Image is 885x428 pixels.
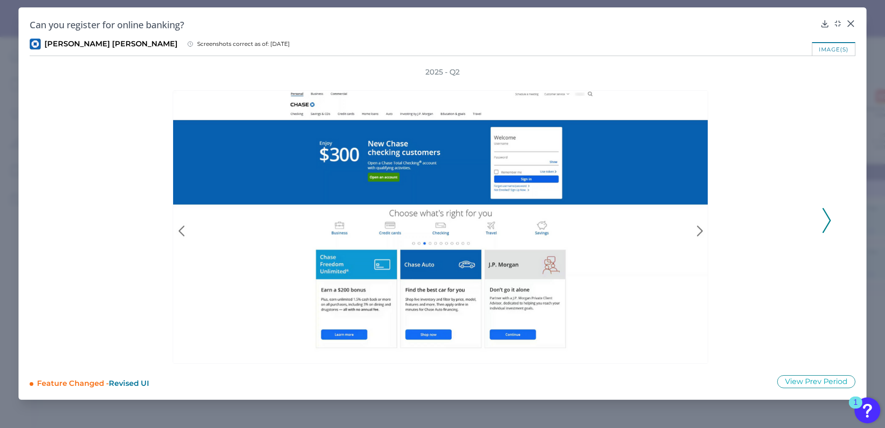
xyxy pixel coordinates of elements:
[30,38,41,50] img: JP Morgan Chase
[812,42,855,56] div: image(s)
[109,379,149,388] span: Revised UI
[44,39,178,49] span: [PERSON_NAME] [PERSON_NAME]
[854,397,880,423] button: Open Resource Center, 1 new notification
[173,90,708,364] img: 5809-01-Chase-Bank-US-2025-Q2-RC-DTS.png
[854,403,858,415] div: 1
[197,40,290,48] span: Screenshots correct as of: [DATE]
[30,19,816,31] h2: Can you register for online banking?
[777,375,855,388] button: View Prev Period
[425,67,460,77] h3: 2025 - Q2
[37,375,287,389] div: Feature Changed -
